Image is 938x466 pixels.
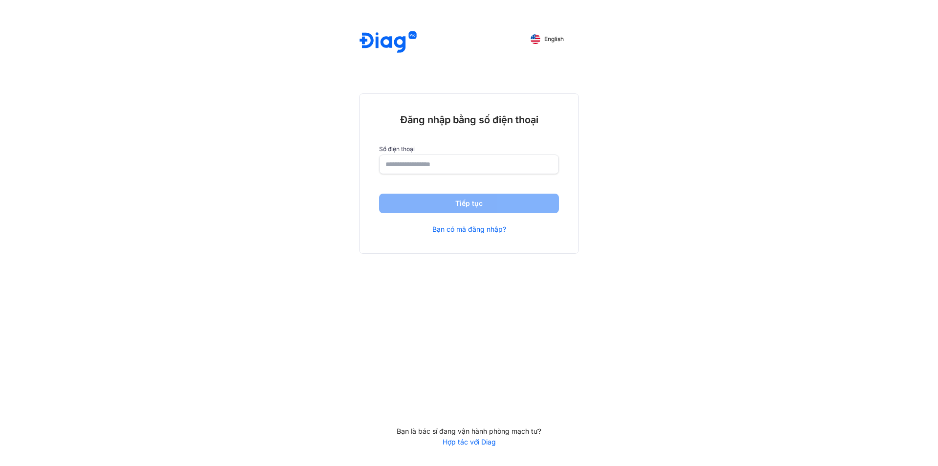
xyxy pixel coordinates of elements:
[524,31,571,47] button: English
[360,31,417,54] img: logo
[359,427,579,436] div: Bạn là bác sĩ đang vận hành phòng mạch tư?
[359,438,579,446] a: Hợp tác với Diag
[544,36,564,43] span: English
[379,146,559,153] label: Số điện thoại
[432,225,506,234] a: Bạn có mã đăng nhập?
[531,34,540,44] img: English
[379,113,559,126] div: Đăng nhập bằng số điện thoại
[379,194,559,213] button: Tiếp tục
